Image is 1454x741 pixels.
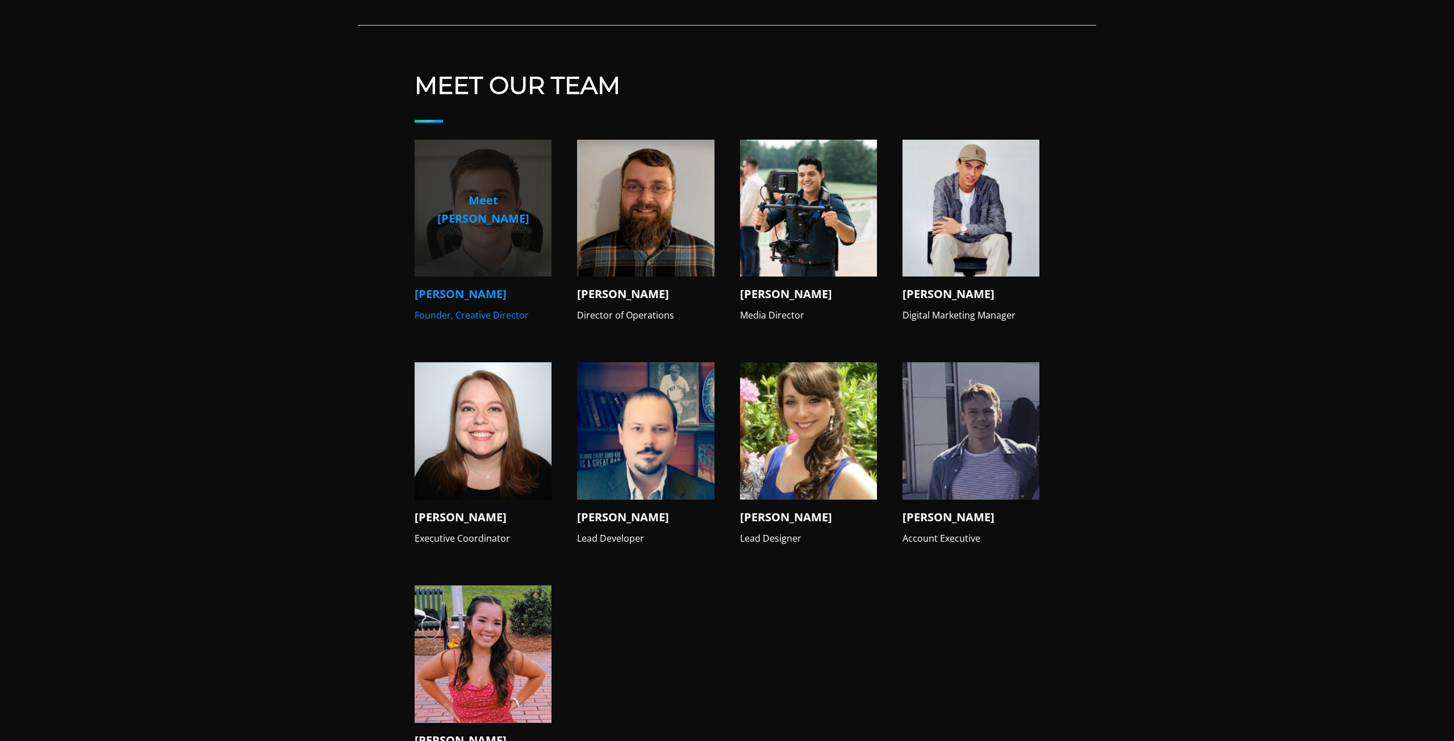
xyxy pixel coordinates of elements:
img: Leah, V12 Marketing [415,362,551,499]
a: V12 Marketing Concord NH Social Media Marketing Agency [PERSON_NAME] Director of Operations [577,140,714,323]
p: Media Director [740,308,877,323]
img: V12 Marketing Team [903,140,1039,277]
p: Account Executive [903,531,1039,546]
h4: [PERSON_NAME] [577,286,714,303]
img: V12 Marketing Team [740,362,877,499]
h2: Meet Our Team [415,71,1039,99]
img: V12 Marketing Team [415,140,551,277]
p: Digital Marketing Manager [903,308,1039,323]
h4: [PERSON_NAME] [740,509,877,526]
p: Lead Developer [577,531,714,546]
p: Lead Designer [740,531,877,546]
a: V12 Marketing Team [PERSON_NAME] Lead Designer [740,362,877,546]
a: V12 Marketing Team Meet [PERSON_NAME] [PERSON_NAME] Founder, Creative Director [415,140,551,323]
img: V12 Marketing Team [740,140,877,277]
a: V12 Marketing Team [PERSON_NAME] Media Director [740,140,877,323]
p: Founder, Creative Director [415,308,551,323]
a: V12 Marketing Team [PERSON_NAME] Digital Marketing Manager [903,140,1039,323]
img: About us [415,585,551,722]
iframe: Chat Widget [1397,686,1454,741]
img: V12 Marketing Team [577,362,714,499]
h4: [PERSON_NAME] [577,509,714,526]
h4: [PERSON_NAME] [903,509,1039,526]
h4: [PERSON_NAME] [415,286,551,303]
img: Austin, V12 Marketing [903,362,1039,499]
a: Leah, V12 Marketing [PERSON_NAME] Executive Coordinator [415,362,551,546]
p: Meet [PERSON_NAME] [424,191,542,228]
img: V12 Marketing Concord NH Social Media Marketing Agency [577,140,714,277]
a: Austin, V12 Marketing [PERSON_NAME] Account Executive [903,362,1039,546]
h4: [PERSON_NAME] [740,286,877,303]
p: Director of Operations [577,308,714,323]
a: V12 Marketing Team [PERSON_NAME] Lead Developer [577,362,714,546]
h4: [PERSON_NAME] [415,509,551,526]
p: Executive Coordinator [415,531,551,546]
h4: [PERSON_NAME] [903,286,1039,303]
